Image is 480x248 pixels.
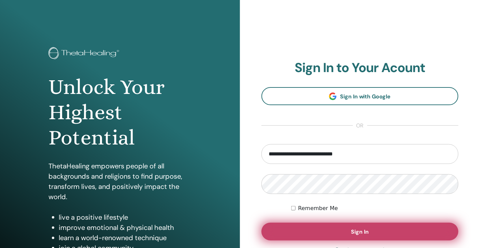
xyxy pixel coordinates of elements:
li: live a positive lifestyle [59,212,192,222]
button: Sign In [262,223,458,240]
li: learn a world-renowned technique [59,233,192,243]
li: improve emotional & physical health [59,222,192,233]
span: Sign In [351,228,369,235]
span: or [353,122,367,130]
a: Sign In with Google [262,87,458,105]
span: Sign In with Google [340,93,391,100]
div: Keep me authenticated indefinitely or until I manually logout [291,204,458,212]
h1: Unlock Your Highest Potential [48,74,192,151]
p: ThetaHealing empowers people of all backgrounds and religions to find purpose, transform lives, a... [48,161,192,202]
h2: Sign In to Your Acount [262,60,458,76]
label: Remember Me [298,204,338,212]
